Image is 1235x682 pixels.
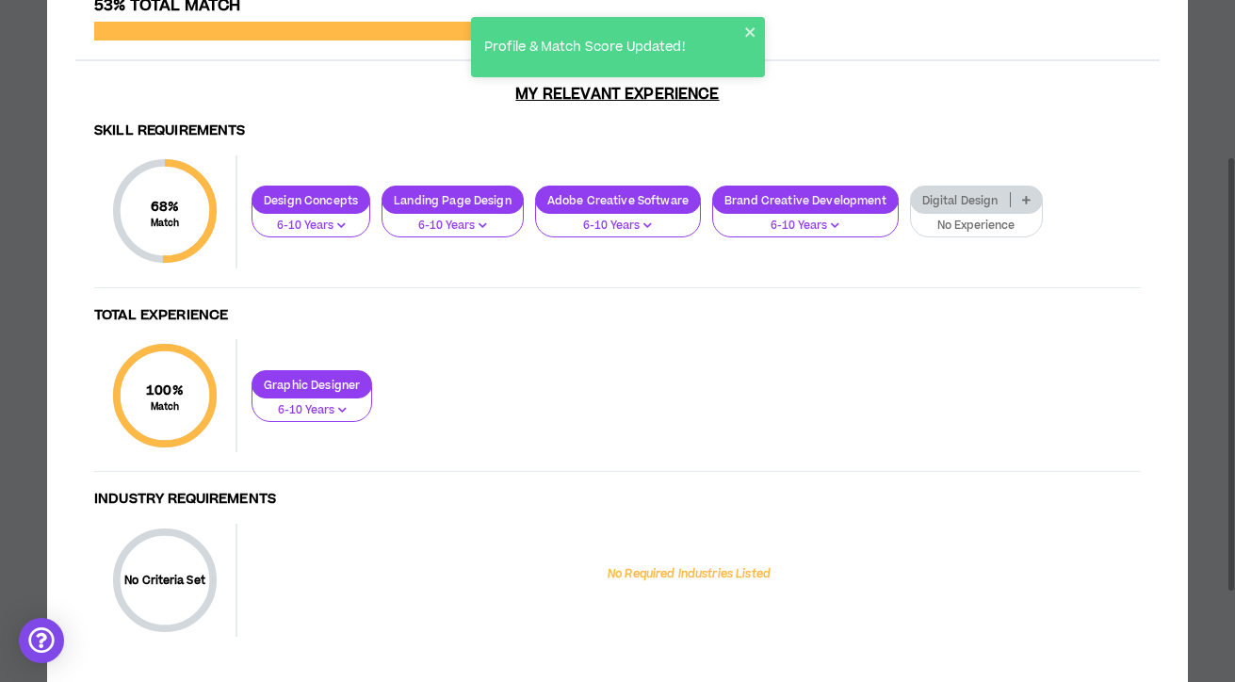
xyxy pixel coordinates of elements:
[94,307,1141,325] h4: Total Experience
[910,202,1043,237] button: No Experience
[724,218,886,235] p: 6-10 Years
[19,618,64,663] div: Open Intercom Messenger
[146,381,184,400] span: 100 %
[608,566,771,583] p: No Required Industries Listed
[744,24,757,40] button: close
[94,122,1141,140] h4: Skill Requirements
[382,202,524,237] button: 6-10 Years
[252,378,371,392] p: Graphic Designer
[536,193,700,207] p: Adobe Creative Software
[146,400,184,414] small: Match
[394,218,512,235] p: 6-10 Years
[713,193,898,207] p: Brand Creative Development
[252,193,369,207] p: Design Concepts
[252,386,372,422] button: 6-10 Years
[151,217,180,230] small: Match
[712,202,899,237] button: 6-10 Years
[113,573,217,589] p: No Criteria Set
[382,193,523,207] p: Landing Page Design
[911,193,1010,207] p: Digital Design
[75,85,1160,104] h3: My Relevant Experience
[479,32,744,63] div: Profile & Match Score Updated!
[922,218,1031,235] p: No Experience
[264,402,360,419] p: 6-10 Years
[535,202,701,237] button: 6-10 Years
[547,218,689,235] p: 6-10 Years
[252,202,370,237] button: 6-10 Years
[94,491,1141,509] h4: Industry Requirements
[264,218,358,235] p: 6-10 Years
[151,197,180,217] span: 68 %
